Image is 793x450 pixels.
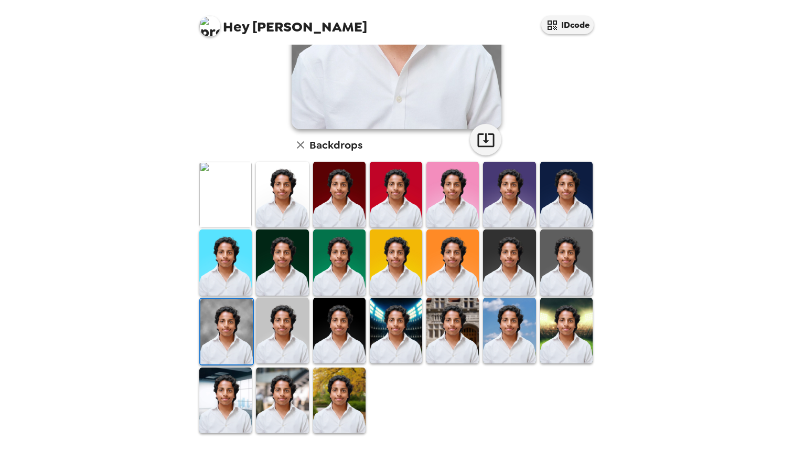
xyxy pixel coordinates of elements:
button: IDcode [541,16,594,34]
h6: Backdrops [309,137,362,153]
img: profile pic [199,16,220,37]
span: [PERSON_NAME] [199,11,367,34]
span: Hey [223,17,249,36]
img: Original [199,162,252,227]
